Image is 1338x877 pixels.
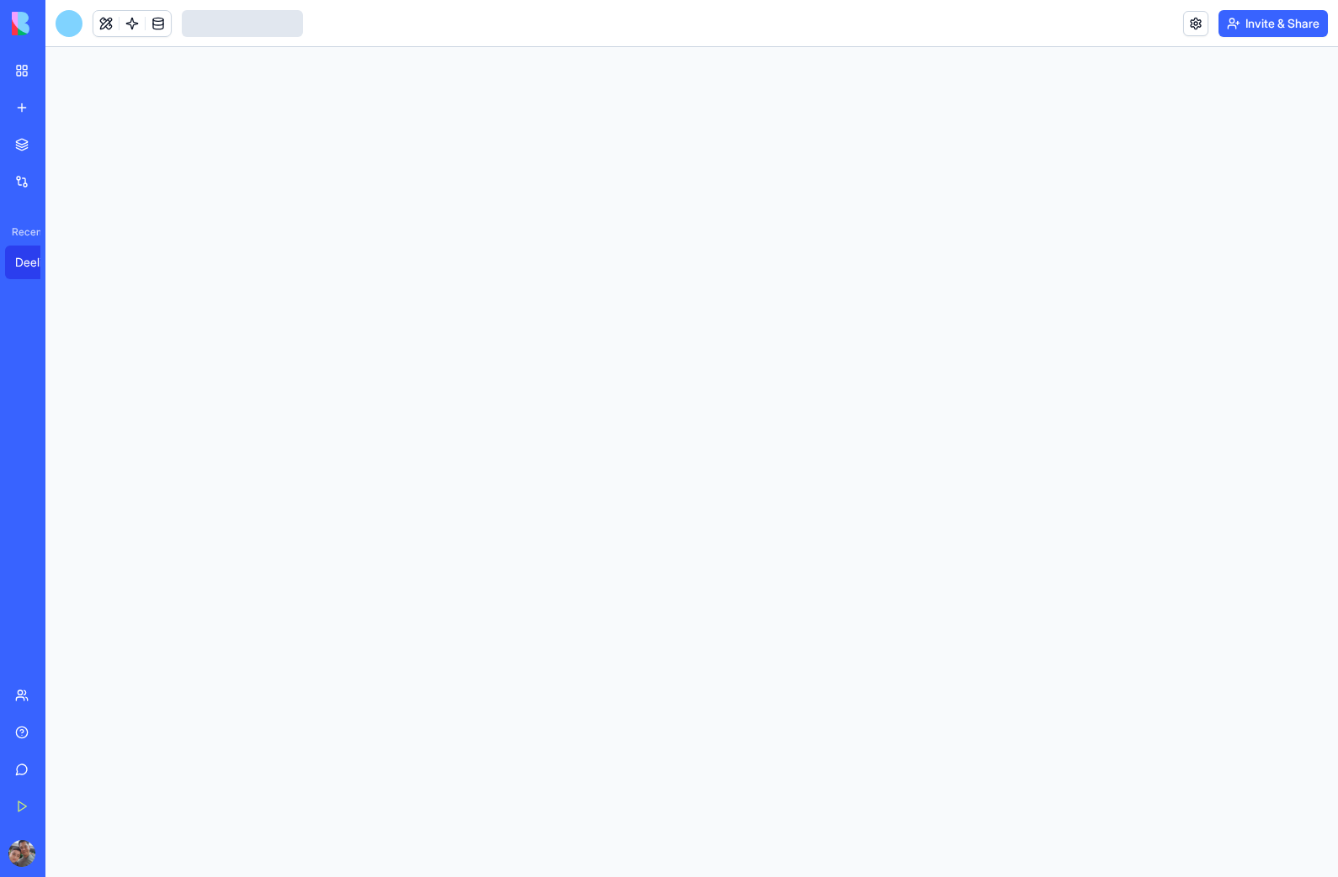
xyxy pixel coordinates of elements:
button: Invite & Share [1219,10,1328,37]
div: Deelish Cake Creations [15,254,62,271]
span: Recent [5,225,40,239]
img: ACg8ocIIcU0TLTrva3odJ1sJE6rc0_wTt6-1CV0mvU2YbrGriTx19wGbhA=s96-c [8,840,35,867]
img: logo [12,12,116,35]
a: Deelish Cake Creations [5,246,72,279]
